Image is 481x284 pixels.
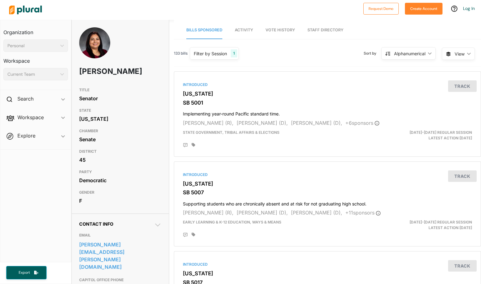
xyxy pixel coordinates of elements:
[345,210,381,216] span: + 11 sponsor s
[6,266,47,279] button: Export
[186,28,222,32] span: Bills Sponsored
[183,198,472,207] h4: Supporting students who are chronically absent and at risk for not graduating high school.
[394,50,425,57] div: Alphanumerical
[448,170,477,182] button: Track
[183,143,188,148] div: Add Position Statement
[192,143,195,147] div: Add tags
[79,62,129,81] h1: [PERSON_NAME]
[237,210,288,216] span: [PERSON_NAME] (D),
[79,148,161,155] h3: DISTRICT
[14,270,34,275] span: Export
[7,71,58,78] div: Current Team
[79,232,161,239] h3: EMAIL
[183,100,472,106] h3: SB 5001
[79,27,110,69] img: Headshot of Manka Dhingra
[183,91,472,97] h3: [US_STATE]
[405,3,442,15] button: Create Account
[183,108,472,117] h4: Implementing year-round Pacific standard time.
[237,120,288,126] span: [PERSON_NAME] (D),
[192,232,195,237] div: Add tags
[405,5,442,11] a: Create Account
[307,21,343,39] a: Staff Directory
[183,262,472,267] div: Introduced
[79,168,161,176] h3: PARTY
[265,21,295,39] a: Vote History
[183,130,279,135] span: State Government, Tribal Affairs & Elections
[79,189,161,196] h3: GENDER
[79,135,161,144] div: Senate
[291,120,342,126] span: [PERSON_NAME] (D),
[7,43,58,49] div: Personal
[448,260,477,272] button: Track
[448,80,477,92] button: Track
[455,51,465,57] span: View
[79,94,161,103] div: Senator
[345,120,379,126] span: + 6 sponsor s
[377,130,477,141] div: Latest Action: [DATE]
[363,3,399,15] button: Request Demo
[183,220,281,224] span: Early Learning & K-12 Education, Ways & Means
[183,181,472,187] h3: [US_STATE]
[79,86,161,94] h3: TITLE
[183,270,472,277] h3: [US_STATE]
[3,23,68,37] h3: Organization
[79,240,161,272] a: [PERSON_NAME][EMAIL_ADDRESS][PERSON_NAME][DOMAIN_NAME]
[79,107,161,114] h3: STATE
[79,196,161,205] div: F
[183,120,234,126] span: [PERSON_NAME] (R),
[410,220,472,224] span: [DATE]-[DATE] Regular Session
[183,232,188,237] div: Add Position Statement
[79,221,113,227] span: Contact Info
[364,51,381,56] span: Sort by
[235,28,253,32] span: Activity
[194,50,227,57] div: Filter by Session
[79,276,161,284] h3: CAPITOL OFFICE PHONE
[377,219,477,231] div: Latest Action: [DATE]
[291,210,342,216] span: [PERSON_NAME] (D),
[183,210,234,216] span: [PERSON_NAME] (R),
[231,49,237,57] div: 1
[79,114,161,124] div: [US_STATE]
[79,155,161,165] div: 45
[183,82,472,88] div: Introduced
[235,21,253,39] a: Activity
[410,130,472,135] span: [DATE]-[DATE] Regular Session
[186,21,222,39] a: Bills Sponsored
[174,51,188,56] span: 133 bills
[363,5,399,11] a: Request Demo
[463,6,475,11] a: Log In
[17,95,34,102] h2: Search
[79,127,161,135] h3: CHAMBER
[183,172,472,178] div: Introduced
[3,52,68,65] h3: Workspace
[183,189,472,196] h3: SB 5007
[265,28,295,32] span: Vote History
[79,176,161,185] div: Democratic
